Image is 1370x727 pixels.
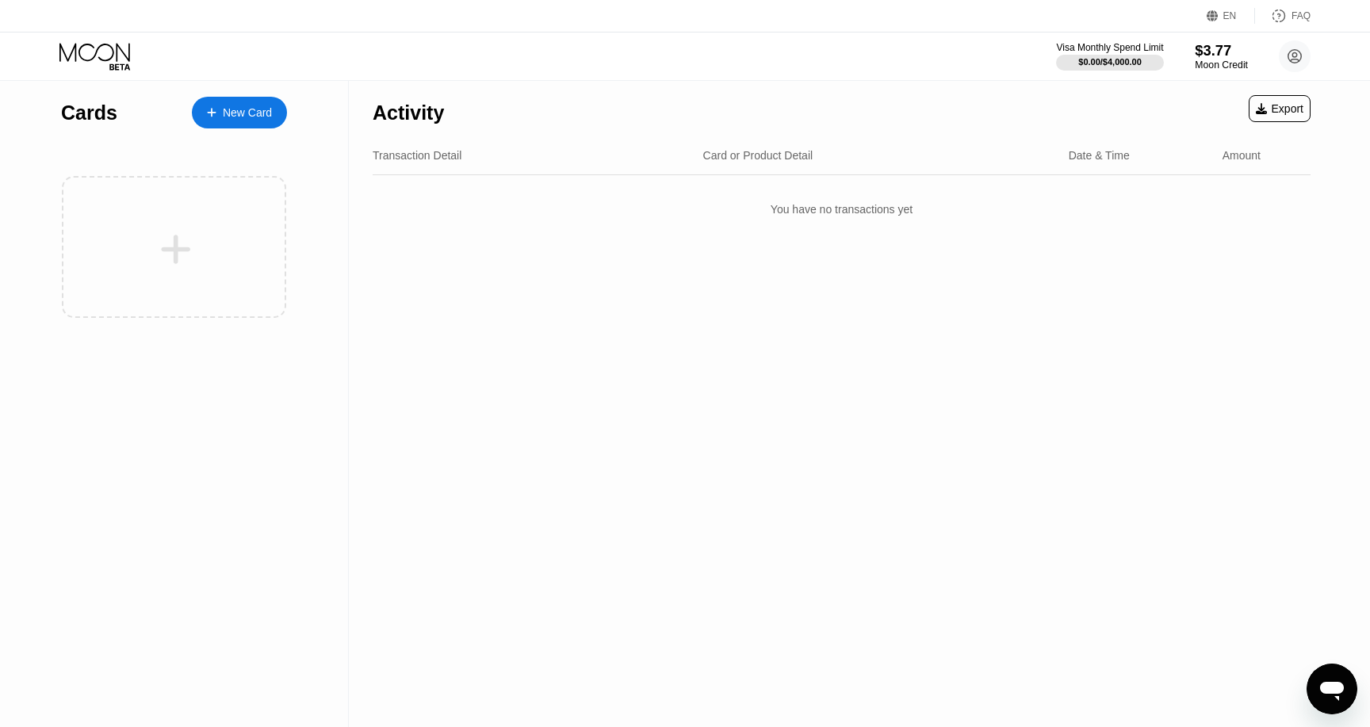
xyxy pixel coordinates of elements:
[1069,149,1130,162] div: Date & Time
[1256,102,1303,115] div: Export
[1195,42,1248,71] div: $3.77Moon Credit
[1207,8,1255,24] div: EN
[1249,95,1311,122] div: Export
[223,106,272,120] div: New Card
[1056,42,1163,71] div: Visa Monthly Spend Limit$0.00/$4,000.00
[1223,10,1237,21] div: EN
[1307,664,1357,714] iframe: Кнопка запуска окна обмена сообщениями
[1292,10,1311,21] div: FAQ
[703,149,813,162] div: Card or Product Detail
[1223,149,1261,162] div: Amount
[192,97,287,128] div: New Card
[1195,59,1248,71] div: Moon Credit
[1078,57,1142,67] div: $0.00 / $4,000.00
[1195,42,1248,59] div: $3.77
[373,187,1311,231] div: You have no transactions yet
[1056,42,1163,53] div: Visa Monthly Spend Limit
[61,101,117,124] div: Cards
[1255,8,1311,24] div: FAQ
[373,101,444,124] div: Activity
[373,149,461,162] div: Transaction Detail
